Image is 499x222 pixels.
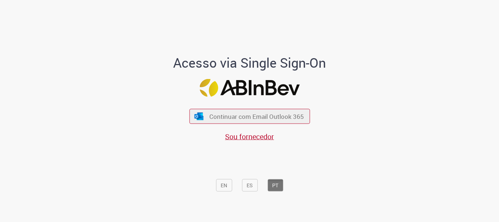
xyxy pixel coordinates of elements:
h1: Acesso via Single Sign-On [148,56,351,70]
button: ícone Azure/Microsoft 360 Continuar com Email Outlook 365 [189,109,310,124]
img: ícone Azure/Microsoft 360 [194,112,204,120]
a: Sou fornecedor [225,132,274,142]
img: Logo ABInBev [199,79,300,97]
button: EN [216,179,232,192]
button: PT [267,179,283,192]
button: ES [242,179,258,192]
span: Continuar com Email Outlook 365 [209,112,304,121]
